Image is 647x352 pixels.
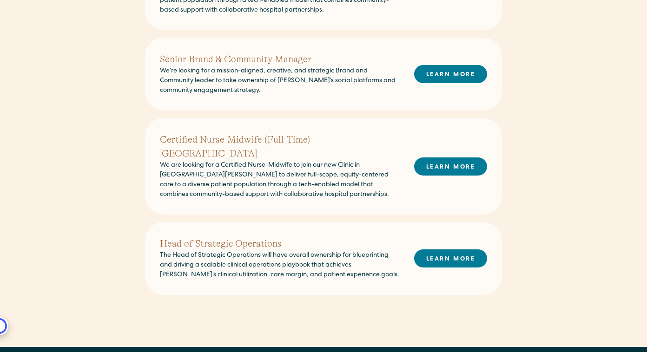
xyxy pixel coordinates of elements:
h2: Head of Strategic Operations [160,237,399,251]
p: We’re looking for a mission-aligned, creative, and strategic Brand and Community leader to take o... [160,66,399,96]
p: The Head of Strategic Operations will have overall ownership for blueprinting and driving a scala... [160,251,399,280]
h2: Senior Brand & Community Manager [160,52,399,66]
h2: Certified Nurse-Midwife (Full-Time) - [GEOGRAPHIC_DATA] [160,133,399,161]
p: We are looking for a Certified Nurse-Midwife to join our new Clinic in [GEOGRAPHIC_DATA][PERSON_N... [160,161,399,200]
a: LEARN MORE [414,157,487,176]
a: LEARN MORE [414,249,487,267]
a: LEARN MORE [414,65,487,83]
